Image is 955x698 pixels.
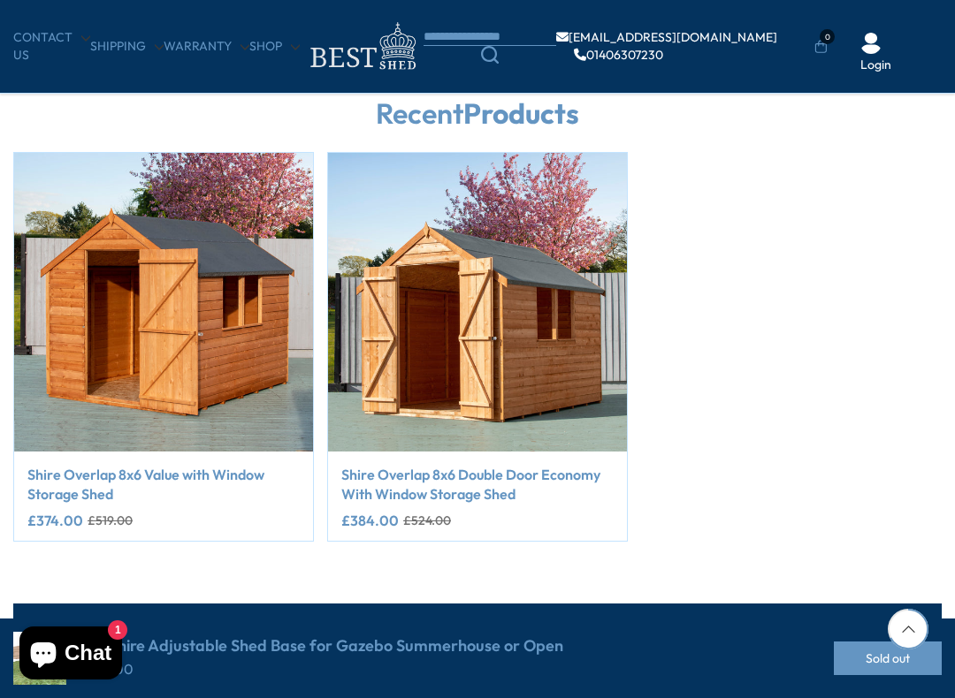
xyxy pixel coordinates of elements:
inbox-online-store-chat: Shopify online store chat [14,626,127,684]
img: User Icon [860,33,882,54]
img: 6x6 [13,632,66,685]
button: Sold out [834,641,942,675]
a: Shipping [90,38,164,56]
a: Login [860,57,891,74]
b: Products [463,95,579,131]
a: 01406307230 [574,49,663,61]
del: £524.00 [403,514,451,527]
img: logo [300,18,424,75]
ins: £384.00 [341,513,399,527]
div: 1 / 2 [13,152,314,542]
div: 2 / 2 [327,152,628,542]
a: [EMAIL_ADDRESS][DOMAIN_NAME] [556,31,777,43]
img: product-img [328,153,627,451]
a: 0 [814,38,828,56]
del: £519.00 [88,514,133,527]
h4: 6x6 Shire Adjustable Shed Base for Gazebo Summerhouse or Open [80,637,563,655]
a: Shire Overlap 8x6 Value with Window Storage Shed [27,465,300,505]
a: Shop [249,38,300,56]
a: Search [424,46,556,64]
a: Shire Overlap 8x6 Double Door Economy With Window Storage Shed [341,465,614,505]
a: Warranty [164,38,249,56]
h2: Recent [13,98,942,129]
a: CONTACT US [13,29,90,64]
span: 0 [820,29,835,44]
img: product-img [14,153,313,451]
ins: £374.00 [27,513,83,527]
